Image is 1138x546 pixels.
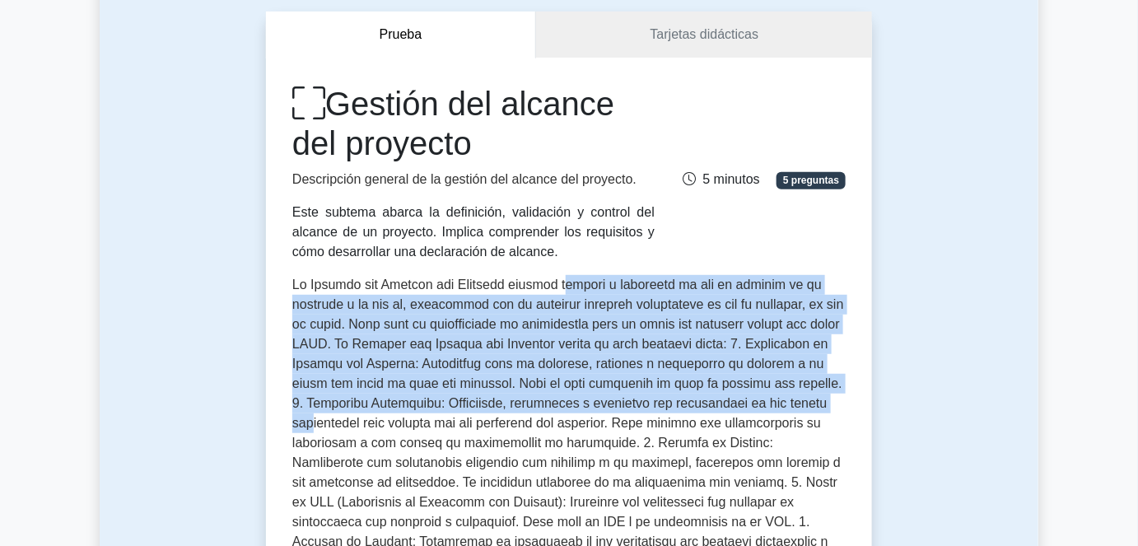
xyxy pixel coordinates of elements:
font: Descripción general de la gestión del alcance del proyecto. [292,172,637,186]
font: Este subtema abarca la definición, validación y control del alcance de un proyecto. Implica compr... [292,205,655,259]
font: 5 minutos [703,172,760,186]
font: Tarjetas didácticas [651,27,759,41]
font: Prueba [380,27,422,41]
font: 5 preguntas [783,175,839,186]
font: Gestión del alcance del proyecto [292,86,614,161]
